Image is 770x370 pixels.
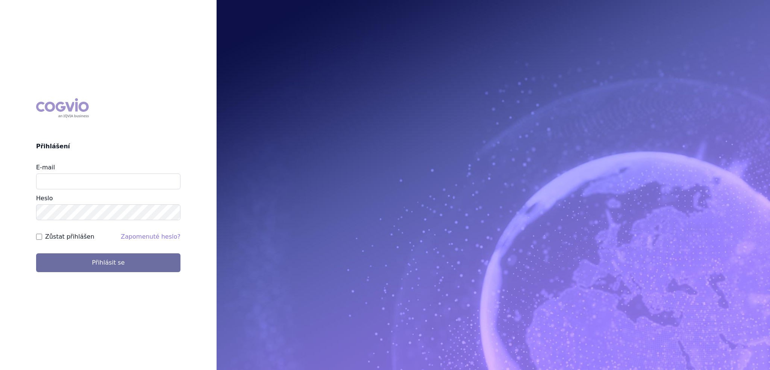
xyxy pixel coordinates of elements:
[36,142,180,151] h2: Přihlášení
[36,164,55,171] label: E-mail
[36,98,89,118] div: COGVIO
[36,253,180,272] button: Přihlásit se
[45,232,94,241] label: Zůstat přihlášen
[36,195,53,202] label: Heslo
[121,233,180,240] a: Zapomenuté heslo?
